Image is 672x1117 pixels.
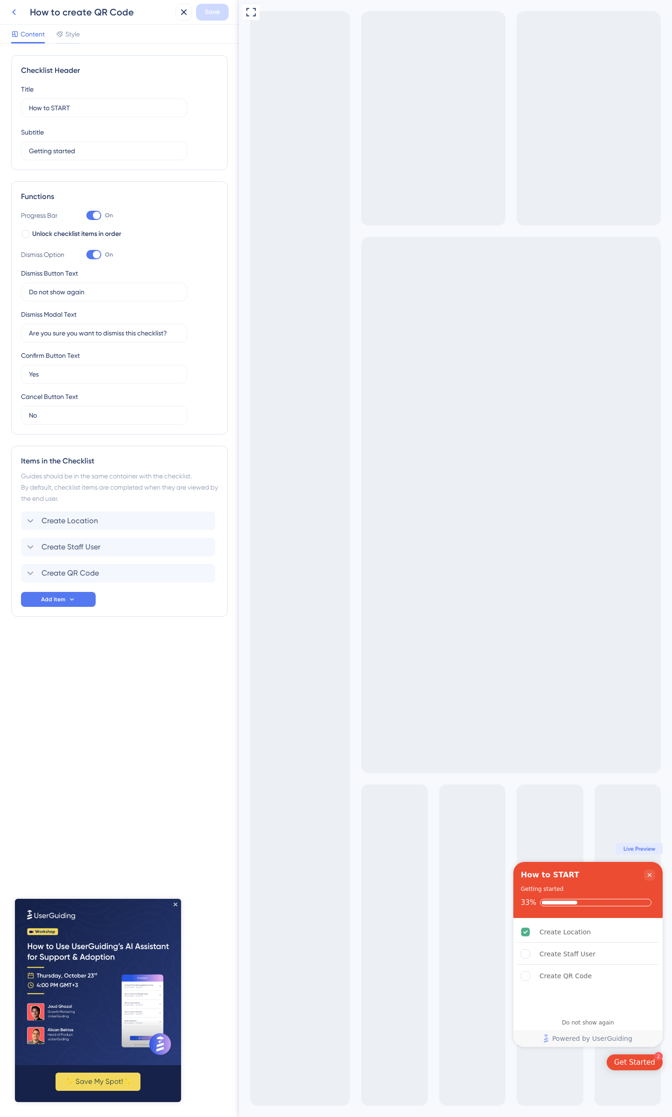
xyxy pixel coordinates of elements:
div: Footer [274,1030,424,1047]
span: Unlock checklist items in order [32,228,121,240]
div: 33% [282,898,297,907]
div: Dismiss Option [21,249,68,260]
div: Getting started [282,884,324,894]
input: Type the value [29,287,179,297]
div: Title [21,84,34,95]
span: Live Preview [385,845,416,853]
div: 2 [415,1052,424,1060]
div: Functions [21,191,218,202]
span: Create Staff User [42,541,100,553]
div: Items in the Checklist [21,455,218,467]
div: Checklist Header [21,65,218,76]
div: Create QR Code is incomplete. [278,966,420,986]
input: Header 1 [29,103,179,113]
div: How to create QR Code [30,6,172,19]
div: Create Location is complete. [278,922,420,943]
div: Create Location [301,926,352,938]
div: Confirm Button Text [21,350,80,361]
span: Create Location [42,515,98,526]
span: Content [21,28,45,40]
div: Create Staff User is incomplete. [278,944,420,965]
span: Powered by UserGuiding [313,1033,393,1044]
button: ✨ Save My Spot!✨ [41,174,126,192]
span: Create QR Code [42,568,99,579]
div: How to START [282,869,340,881]
div: Dismiss Modal Text [21,309,77,320]
div: Do not show again [323,1019,375,1026]
input: Type the value [29,328,179,338]
div: Progress Bar [21,210,68,221]
div: Dismiss Button Text [21,268,78,279]
div: Checklist items [274,918,424,1029]
input: Type the value [29,410,179,420]
span: On [105,212,113,219]
input: Header 2 [29,146,179,156]
div: Get Started [375,1058,416,1067]
span: On [105,251,113,258]
div: Create Staff User [301,948,357,960]
input: Type the value [29,369,179,379]
div: Open Get Started checklist, remaining modules: 2 [368,1054,424,1070]
div: Close Preview [159,4,162,7]
span: Add Item [41,596,65,603]
button: Save [196,4,229,21]
span: Save [205,7,220,18]
div: Create QR Code [301,970,353,982]
div: Cancel Button Text [21,391,78,402]
div: Guides should be in the same container with the checklist. By default, checklist items are comple... [21,470,218,504]
span: Style [65,28,80,40]
div: Close Checklist [405,869,416,881]
div: Checklist Container [274,862,424,1047]
div: Checklist progress: 33% [282,898,416,907]
div: Subtitle [21,127,44,138]
button: Add Item [21,592,96,607]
